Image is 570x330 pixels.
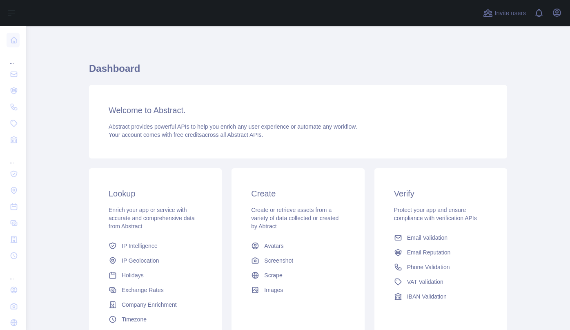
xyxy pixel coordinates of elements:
button: Invite users [481,7,528,20]
a: Company Enrichment [105,297,205,312]
span: IP Geolocation [122,256,159,265]
div: ... [7,265,20,281]
a: Holidays [105,268,205,283]
a: Email Reputation [391,245,491,260]
div: ... [7,149,20,165]
a: Screenshot [248,253,348,268]
a: IP Intelligence [105,239,205,253]
span: Exchange Rates [122,286,164,294]
span: Scrape [264,271,282,279]
a: Phone Validation [391,260,491,274]
span: Screenshot [264,256,293,265]
h1: Dashboard [89,62,507,82]
a: Exchange Rates [105,283,205,297]
span: Protect your app and ensure compliance with verification APIs [394,207,477,221]
h3: Welcome to Abstract. [109,105,488,116]
h3: Verify [394,188,488,199]
span: Your account comes with across all Abstract APIs. [109,132,263,138]
span: IP Intelligence [122,242,158,250]
a: IBAN Validation [391,289,491,304]
span: Create or retrieve assets from a variety of data collected or created by Abtract [251,207,338,230]
a: Timezone [105,312,205,327]
a: Scrape [248,268,348,283]
span: Email Reputation [407,248,451,256]
a: IP Geolocation [105,253,205,268]
a: Avatars [248,239,348,253]
div: ... [7,49,20,65]
span: Images [264,286,283,294]
a: VAT Validation [391,274,491,289]
span: Timezone [122,315,147,323]
span: Phone Validation [407,263,450,271]
span: Company Enrichment [122,301,177,309]
span: free credits [174,132,202,138]
a: Images [248,283,348,297]
a: Email Validation [391,230,491,245]
span: Email Validation [407,234,448,242]
span: Invite users [494,9,526,18]
span: VAT Validation [407,278,443,286]
span: Abstract provides powerful APIs to help you enrich any user experience or automate any workflow. [109,123,357,130]
span: Avatars [264,242,283,250]
h3: Create [251,188,345,199]
span: IBAN Validation [407,292,447,301]
span: Enrich your app or service with accurate and comprehensive data from Abstract [109,207,195,230]
span: Holidays [122,271,144,279]
h3: Lookup [109,188,202,199]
